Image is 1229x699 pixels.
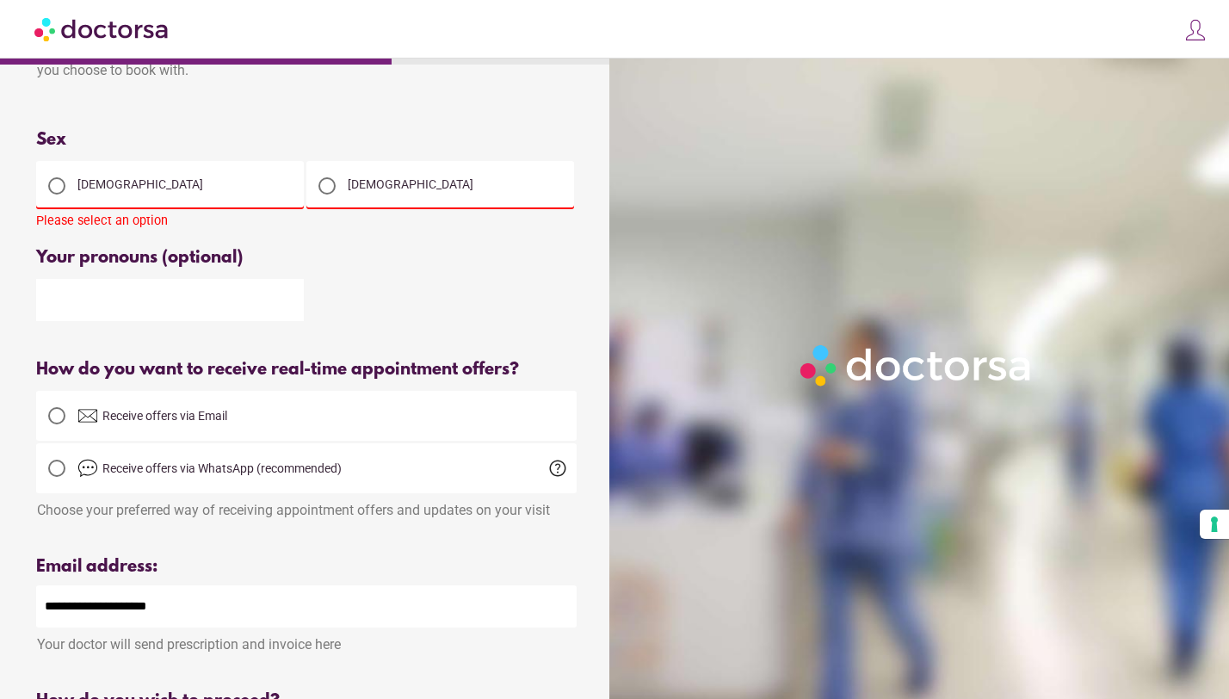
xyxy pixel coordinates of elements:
[36,213,577,235] div: Please select an option
[36,360,577,380] div: How do you want to receive real-time appointment offers?
[36,130,577,150] div: Sex
[77,177,203,191] span: [DEMOGRAPHIC_DATA]
[77,405,98,426] img: email
[348,177,473,191] span: [DEMOGRAPHIC_DATA]
[77,458,98,479] img: chat
[36,628,577,653] div: Your doctor will send prescription and invoice here
[547,458,568,479] span: help
[34,9,170,48] img: Doctorsa.com
[1183,18,1207,42] img: icons8-customer-100.png
[36,493,577,518] div: Choose your preferred way of receiving appointment offers and updates on your visit
[102,461,342,475] span: Receive offers via WhatsApp (recommended)
[102,409,227,423] span: Receive offers via Email
[794,338,1040,393] img: Logo-Doctorsa-trans-White-partial-flat.png
[1200,510,1229,539] button: Your consent preferences for tracking technologies
[36,248,577,268] div: Your pronouns (optional)
[36,557,577,577] div: Email address:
